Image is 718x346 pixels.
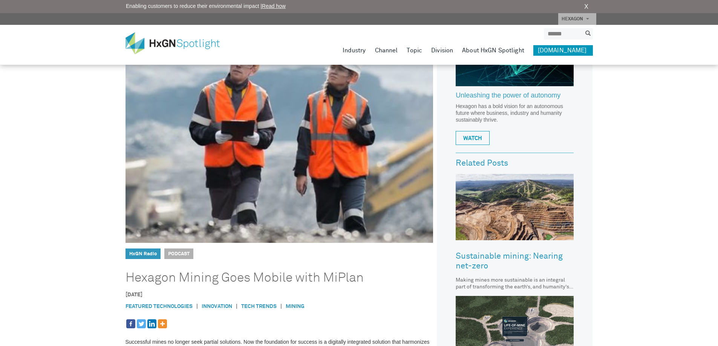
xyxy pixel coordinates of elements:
a: Tech Trends [241,304,277,309]
a: WATCH [456,131,490,145]
span: Podcast [164,248,193,259]
a: Read how [262,3,286,9]
a: Unleashing the power of autonomy [456,92,574,103]
span: | [193,303,202,311]
a: HEXAGON [558,13,596,25]
div: Making mines more sustainable is an integral part of transforming the earth’s, and humanity’s, fu... [456,277,574,290]
a: Industry [343,45,366,56]
a: Sustainable mining: Nearing net-zero [456,246,574,277]
a: Innovation [202,304,232,309]
a: Featured Technologies [126,304,193,309]
a: Facebook [126,319,135,328]
a: Mining [286,304,305,309]
a: Linkedin [147,319,156,328]
a: X [584,2,588,11]
h1: Hexagon Mining Goes Mobile with MiPlan [126,270,412,285]
span: | [277,303,286,311]
a: [DOMAIN_NAME] [533,45,593,56]
a: Division [431,45,453,56]
time: [DATE] [126,292,142,297]
h3: Related Posts [456,159,574,168]
a: Topic [407,45,422,56]
a: About HxGN Spotlight [462,45,524,56]
a: More [158,319,167,328]
span: Enabling customers to reduce their environmental impact | [126,2,286,10]
img: HxGN Spotlight [126,32,231,54]
a: HxGN Radio [129,251,157,256]
a: Channel [375,45,398,56]
span: | [232,303,241,311]
p: Hexagon has a bold vision for an autonomous future where business, industry and humanity sustaina... [456,103,574,123]
a: Twitter [137,319,146,328]
img: Sustainable mining: Nearing net-zero [456,174,574,240]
